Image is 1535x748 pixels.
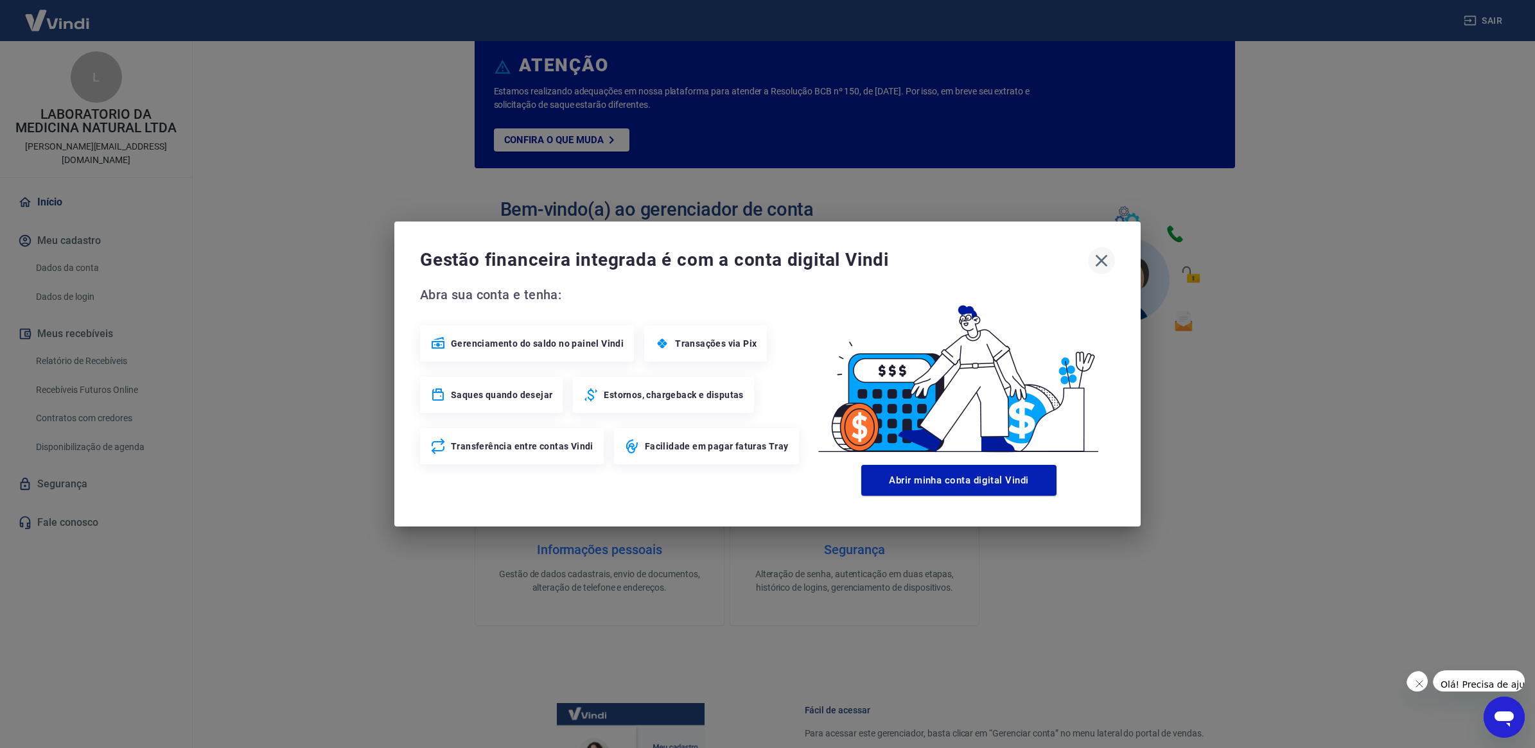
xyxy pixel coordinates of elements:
[645,440,789,453] span: Facilidade em pagar faturas Tray
[675,337,757,350] span: Transações via Pix
[420,284,803,305] span: Abra sua conta e tenha:
[451,388,552,401] span: Saques quando desejar
[451,337,624,350] span: Gerenciamento do saldo no painel Vindi
[1407,671,1428,692] iframe: Fechar mensagem
[803,284,1115,460] img: Good Billing
[420,247,1088,273] span: Gestão financeira integrada é com a conta digital Vindi
[861,465,1057,496] button: Abrir minha conta digital Vindi
[604,388,743,401] span: Estornos, chargeback e disputas
[451,440,593,453] span: Transferência entre contas Vindi
[1433,670,1525,691] iframe: Mensagem da empresa
[8,9,108,19] span: Olá! Precisa de ajuda?
[1484,697,1525,738] iframe: Botão para abrir a janela de mensagens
